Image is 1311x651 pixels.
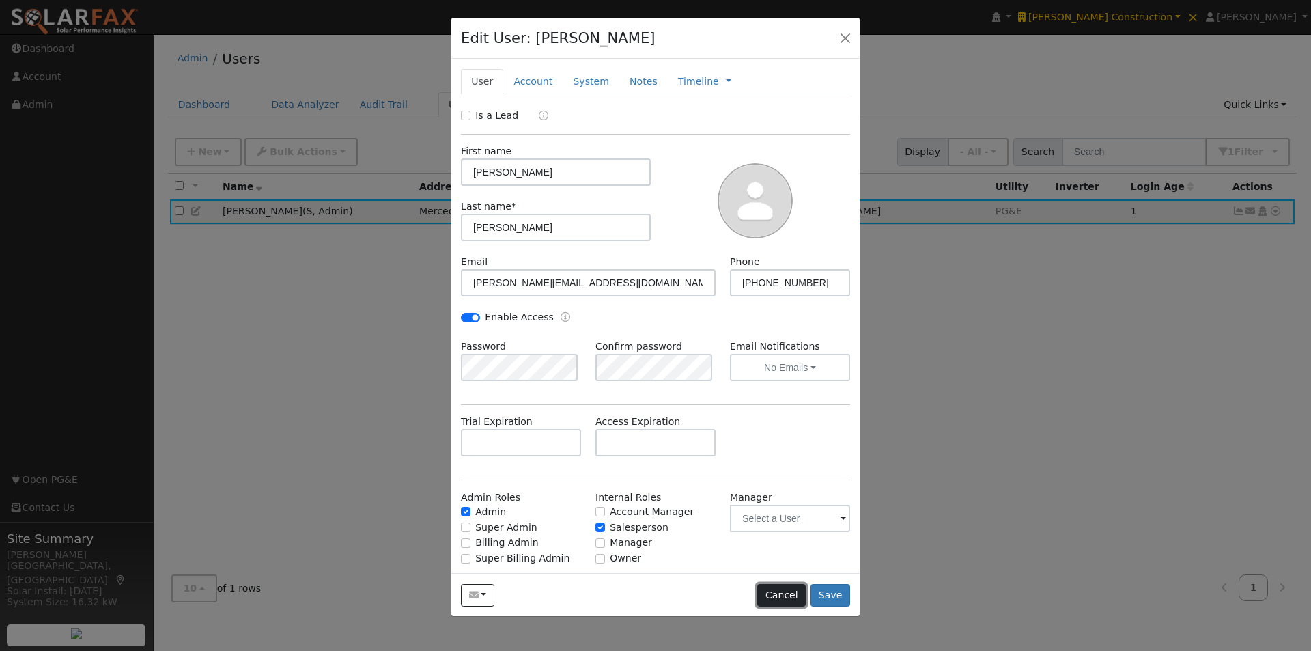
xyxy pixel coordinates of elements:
[528,109,548,124] a: Lead
[461,144,511,158] label: First name
[595,507,605,516] input: Account Manager
[595,554,605,564] input: Owner
[610,551,641,566] label: Owner
[730,340,850,354] label: Email Notifications
[511,201,516,212] span: Required
[610,521,668,535] label: Salesperson
[730,505,850,532] input: Select a User
[730,255,760,269] label: Phone
[461,490,520,505] label: Admin Roles
[485,310,554,324] label: Enable Access
[475,521,537,535] label: Super Admin
[461,69,503,94] a: User
[461,111,470,120] input: Is a Lead
[461,584,494,607] button: stacey@rtmaher.com
[563,69,619,94] a: System
[595,523,605,532] input: Salesperson
[461,415,533,429] label: Trial Expiration
[595,415,680,429] label: Access Expiration
[461,538,470,548] input: Billing Admin
[595,538,605,548] input: Manager
[678,74,719,89] a: Timeline
[461,523,470,532] input: Super Admin
[475,505,506,519] label: Admin
[595,490,661,505] label: Internal Roles
[461,255,488,269] label: Email
[810,584,850,607] button: Save
[475,109,518,123] label: Is a Lead
[610,505,694,519] label: Account Manager
[561,310,570,326] a: Enable Access
[730,490,772,505] label: Manager
[730,354,850,381] button: No Emails
[461,340,506,354] label: Password
[475,551,569,566] label: Super Billing Admin
[595,340,682,354] label: Confirm password
[461,199,516,214] label: Last name
[757,584,806,607] button: Cancel
[461,27,655,49] h4: Edit User: [PERSON_NAME]
[503,69,563,94] a: Account
[475,536,539,550] label: Billing Admin
[619,69,668,94] a: Notes
[461,554,470,564] input: Super Billing Admin
[461,507,470,516] input: Admin
[610,536,652,550] label: Manager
